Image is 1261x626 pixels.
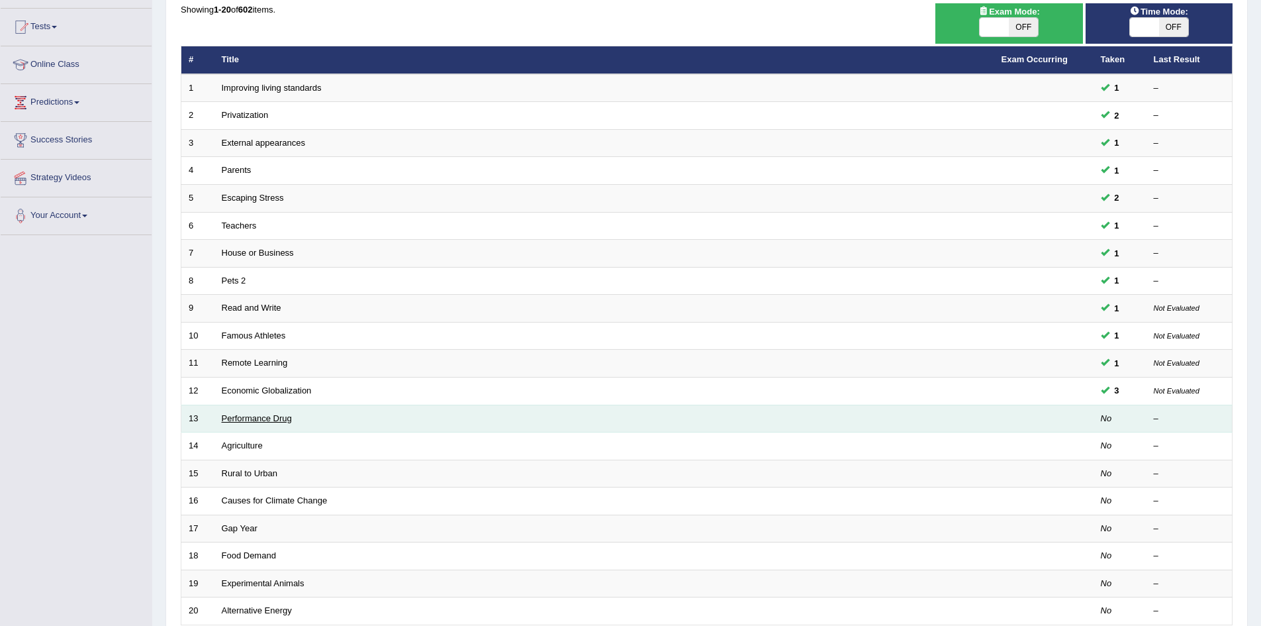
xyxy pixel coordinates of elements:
td: 1 [181,74,214,102]
div: – [1154,468,1225,480]
a: Predictions [1,84,152,117]
td: 11 [181,350,214,378]
a: Tests [1,9,152,42]
a: House or Business [222,248,294,258]
a: Read and Write [222,303,281,313]
td: 3 [181,129,214,157]
a: External appearances [222,138,305,148]
span: You can still take this question [1109,219,1125,233]
span: You can still take this question [1109,384,1125,397]
td: 4 [181,157,214,185]
td: 13 [181,405,214,433]
div: – [1154,192,1225,205]
b: 602 [238,5,253,15]
div: – [1154,413,1225,425]
td: 10 [181,322,214,350]
div: – [1154,164,1225,177]
span: You can still take this question [1109,81,1125,95]
em: No [1101,578,1112,588]
td: 12 [181,377,214,405]
a: Remote Learning [222,358,288,368]
a: Privatization [222,110,269,120]
div: – [1154,550,1225,562]
span: You can still take this question [1109,246,1125,260]
a: Escaping Stress [222,193,284,203]
div: – [1154,495,1225,507]
a: Strategy Videos [1,160,152,193]
td: 6 [181,212,214,240]
span: You can still take this question [1109,191,1125,205]
td: 7 [181,240,214,268]
a: Agriculture [222,441,263,450]
span: You can still take this question [1109,356,1125,370]
div: – [1154,523,1225,535]
span: You can still take this question [1109,164,1125,178]
td: 16 [181,488,214,515]
td: 20 [181,598,214,625]
small: Not Evaluated [1154,359,1199,367]
span: You can still take this question [1109,274,1125,287]
small: Not Evaluated [1154,332,1199,340]
div: – [1154,605,1225,617]
td: 18 [181,543,214,570]
a: Causes for Climate Change [222,496,328,505]
a: Teachers [222,221,257,231]
a: Improving living standards [222,83,322,93]
div: – [1154,440,1225,452]
a: Online Class [1,46,152,79]
th: Title [214,46,994,74]
span: You can still take this question [1109,301,1125,315]
span: Exam Mode: [973,5,1045,19]
a: Food Demand [222,550,276,560]
em: No [1101,605,1112,615]
a: Exam Occurring [1002,54,1068,64]
a: Success Stories [1,122,152,155]
td: 5 [181,185,214,213]
span: You can still take this question [1109,329,1125,342]
em: No [1101,413,1112,423]
b: 1-20 [214,5,231,15]
em: No [1101,550,1112,560]
a: Gap Year [222,523,257,533]
span: Time Mode: [1125,5,1193,19]
div: – [1154,82,1225,95]
td: 17 [181,515,214,543]
span: OFF [1009,18,1038,36]
div: – [1154,137,1225,150]
a: Performance Drug [222,413,292,423]
em: No [1101,523,1112,533]
th: Last Result [1146,46,1233,74]
a: Rural to Urban [222,468,278,478]
a: Pets 2 [222,276,246,286]
td: 9 [181,295,214,323]
span: You can still take this question [1109,109,1125,123]
td: 2 [181,102,214,130]
div: – [1154,220,1225,233]
th: Taken [1094,46,1146,74]
em: No [1101,468,1112,478]
div: – [1154,578,1225,590]
div: Showing of items. [181,3,1233,16]
a: Your Account [1,197,152,231]
td: 15 [181,460,214,488]
td: 14 [181,433,214,460]
em: No [1101,441,1112,450]
th: # [181,46,214,74]
a: Parents [222,165,252,175]
span: OFF [1159,18,1188,36]
div: Show exams occurring in exams [935,3,1082,44]
small: Not Evaluated [1154,387,1199,395]
em: No [1101,496,1112,505]
a: Alternative Energy [222,605,292,615]
div: – [1154,247,1225,260]
div: – [1154,275,1225,287]
small: Not Evaluated [1154,304,1199,312]
span: You can still take this question [1109,136,1125,150]
div: – [1154,109,1225,122]
a: Famous Athletes [222,331,286,340]
a: Economic Globalization [222,386,312,395]
a: Experimental Animals [222,578,304,588]
td: 8 [181,267,214,295]
td: 19 [181,570,214,598]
